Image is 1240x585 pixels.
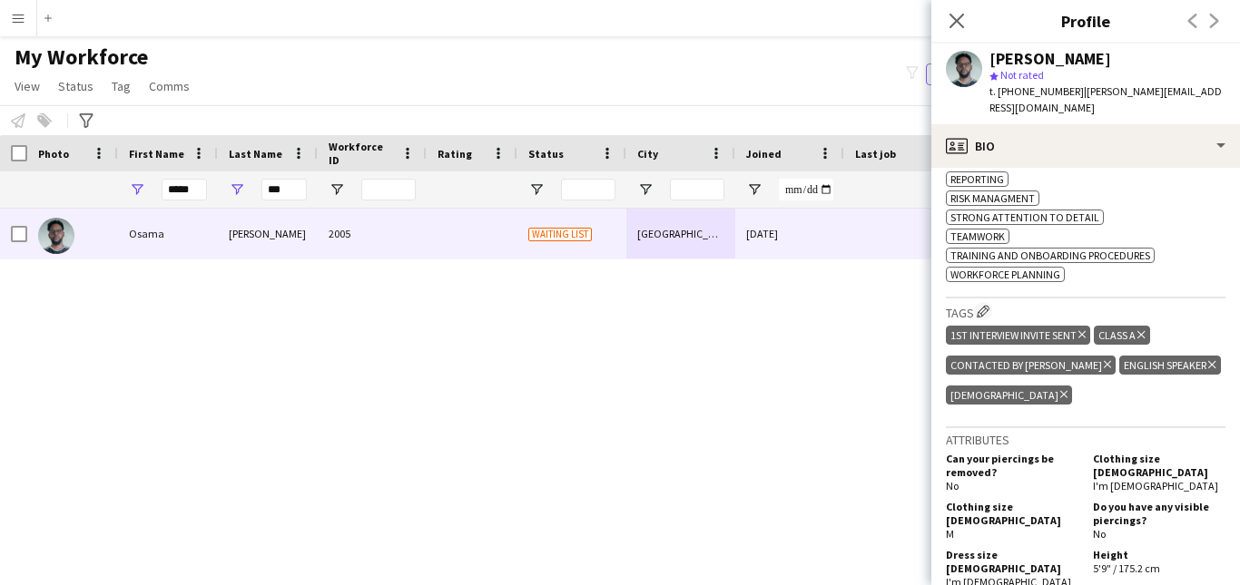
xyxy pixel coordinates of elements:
[946,479,959,492] span: No
[779,179,833,200] input: Joined Filter Input
[855,147,896,161] span: Last job
[1093,561,1160,575] span: 5'9" / 175.2 cm
[950,210,1099,224] span: Strong attention to detail
[142,74,197,98] a: Comms
[946,500,1078,527] h5: Clothing size [DEMOGRAPHIC_DATA]
[950,268,1060,281] span: Workforce planning
[58,78,93,94] span: Status
[438,147,472,161] span: Rating
[104,74,138,98] a: Tag
[626,209,735,258] div: [GEOGRAPHIC_DATA]
[112,78,131,94] span: Tag
[746,181,763,198] button: Open Filter Menu
[1093,500,1225,527] h5: Do you have any visible piercings?
[229,181,245,198] button: Open Filter Menu
[946,302,1225,321] h3: Tags
[38,147,69,161] span: Photo
[946,548,1078,575] h5: Dress size [DEMOGRAPHIC_DATA]
[1093,452,1225,479] h5: Clothing size [DEMOGRAPHIC_DATA]
[989,84,1084,98] span: t. [PHONE_NUMBER]
[129,147,184,161] span: First Name
[261,179,307,200] input: Last Name Filter Input
[637,181,654,198] button: Open Filter Menu
[989,84,1222,114] span: | [PERSON_NAME][EMAIL_ADDRESS][DOMAIN_NAME]
[528,181,545,198] button: Open Filter Menu
[7,74,47,98] a: View
[1093,479,1218,492] span: I'm [DEMOGRAPHIC_DATA]
[75,110,97,132] app-action-btn: Advanced filters
[162,179,207,200] input: First Name Filter Input
[218,209,318,258] div: [PERSON_NAME]
[1119,356,1220,375] div: English Speaker
[946,432,1225,448] h3: Attributes
[637,147,658,161] span: City
[950,191,1035,205] span: Risk managment
[38,218,74,254] img: Osama Ahmed
[946,356,1116,375] div: Contacted by [PERSON_NAME]
[735,209,844,258] div: [DATE]
[670,179,724,200] input: City Filter Input
[329,140,394,167] span: Workforce ID
[989,51,1111,67] div: [PERSON_NAME]
[946,452,1078,479] h5: Can your piercings be removed?
[931,9,1240,33] h3: Profile
[1093,548,1225,561] h5: Height
[950,172,1004,186] span: reporting
[361,179,416,200] input: Workforce ID Filter Input
[950,249,1150,262] span: Training and onboarding procedures
[15,44,148,71] span: My Workforce
[229,147,282,161] span: Last Name
[946,326,1090,345] div: 1st interview invite sent
[946,385,1072,405] div: [DEMOGRAPHIC_DATA]
[931,124,1240,168] div: Bio
[926,63,1017,85] button: Everyone4,013
[528,228,592,241] span: Waiting list
[1000,68,1044,82] span: Not rated
[528,147,564,161] span: Status
[1094,326,1149,345] div: Class A
[51,74,101,98] a: Status
[118,209,218,258] div: Osama
[318,209,427,258] div: 2005
[329,181,345,198] button: Open Filter Menu
[946,527,954,541] span: M
[950,229,1005,243] span: Teamwork
[15,78,40,94] span: View
[129,181,145,198] button: Open Filter Menu
[1093,527,1106,541] span: No
[561,179,615,200] input: Status Filter Input
[746,147,782,161] span: Joined
[149,78,190,94] span: Comms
